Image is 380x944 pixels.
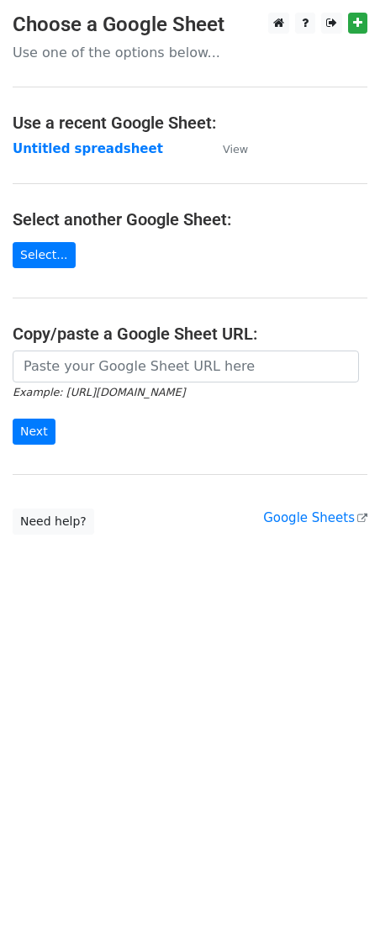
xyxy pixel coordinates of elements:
[13,242,76,268] a: Select...
[13,13,367,37] h3: Choose a Google Sheet
[13,113,367,133] h4: Use a recent Google Sheet:
[13,44,367,61] p: Use one of the options below...
[13,141,163,156] a: Untitled spreadsheet
[13,351,359,382] input: Paste your Google Sheet URL here
[13,324,367,344] h4: Copy/paste a Google Sheet URL:
[263,510,367,525] a: Google Sheets
[13,419,55,445] input: Next
[206,141,248,156] a: View
[13,509,94,535] a: Need help?
[223,143,248,156] small: View
[13,386,185,398] small: Example: [URL][DOMAIN_NAME]
[13,209,367,229] h4: Select another Google Sheet:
